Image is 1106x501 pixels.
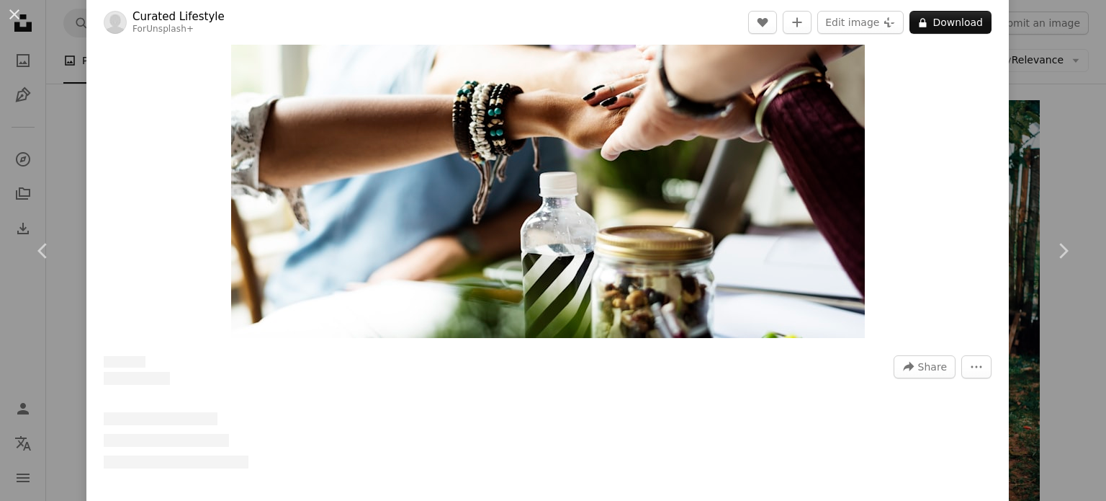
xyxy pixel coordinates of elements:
button: Like [748,11,777,34]
a: Unsplash+ [146,24,194,34]
button: Share this image [894,355,956,378]
button: More Actions [961,355,992,378]
button: Download [909,11,992,34]
div: For [132,24,225,35]
span: ––– –––– –––– [104,372,170,385]
span: ––– –– –– [104,356,145,368]
button: Add to Collection [783,11,811,34]
a: Curated Lifestyle [132,9,225,24]
span: – –––– –––– ––– ––– –––– –––– [104,456,248,469]
span: Share [918,356,947,378]
button: Edit image [817,11,904,34]
img: Go to Curated Lifestyle's profile [104,11,127,34]
span: ––– ––– –––– –––– ––– ––– [104,434,229,447]
span: ––– – ––– – – –– – ––––. [104,412,217,425]
a: Next [1020,182,1106,320]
